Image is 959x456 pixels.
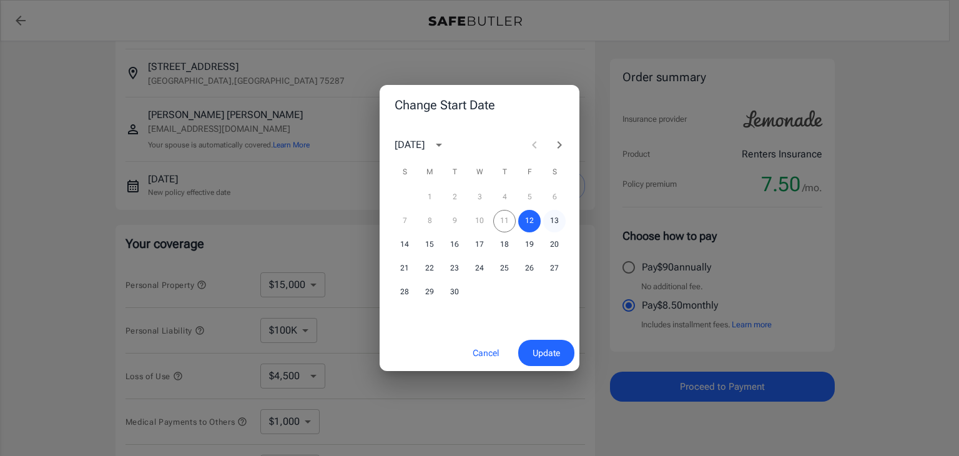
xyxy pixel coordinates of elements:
button: 24 [468,257,491,280]
button: 13 [543,210,566,232]
button: 25 [493,257,516,280]
button: 12 [518,210,541,232]
button: 19 [518,234,541,256]
span: Wednesday [468,160,491,185]
button: Cancel [458,340,513,367]
span: Update [533,345,560,361]
span: Tuesday [443,160,466,185]
button: 22 [418,257,441,280]
button: 18 [493,234,516,256]
h2: Change Start Date [380,85,579,125]
button: 17 [468,234,491,256]
button: 29 [418,281,441,304]
button: Next month [547,132,572,157]
span: Friday [518,160,541,185]
button: 23 [443,257,466,280]
button: calendar view is open, switch to year view [428,134,450,156]
button: 27 [543,257,566,280]
button: 15 [418,234,441,256]
span: Sunday [393,160,416,185]
button: 16 [443,234,466,256]
span: Thursday [493,160,516,185]
button: 28 [393,281,416,304]
button: 26 [518,257,541,280]
button: 30 [443,281,466,304]
button: 14 [393,234,416,256]
span: Monday [418,160,441,185]
div: [DATE] [395,137,425,152]
button: 21 [393,257,416,280]
button: Update [518,340,574,367]
span: Saturday [543,160,566,185]
button: 20 [543,234,566,256]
